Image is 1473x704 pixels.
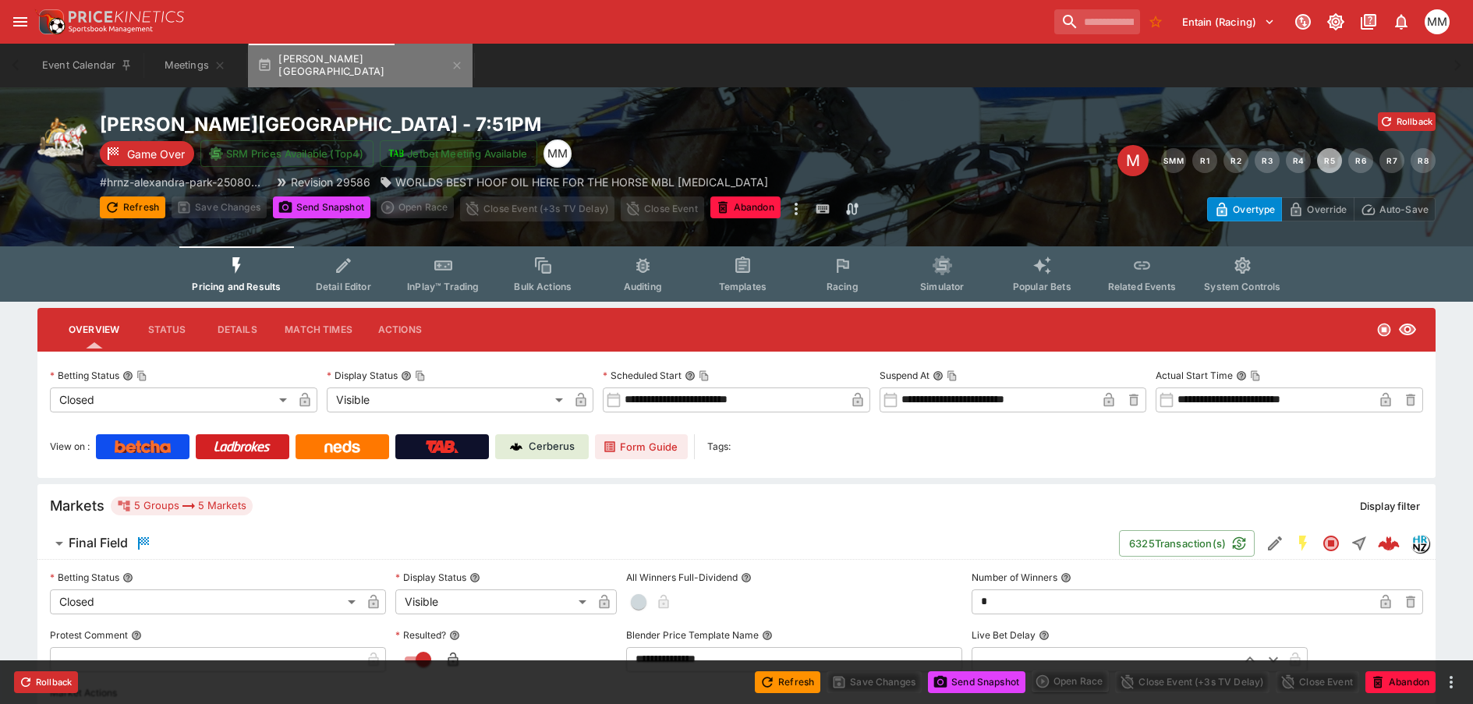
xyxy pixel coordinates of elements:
p: Actual Start Time [1156,369,1233,382]
img: Neds [324,440,359,453]
button: Rollback [1378,112,1436,131]
img: jetbet-logo.svg [388,146,404,161]
button: Copy To Clipboard [947,370,958,381]
span: Pricing and Results [192,281,281,292]
p: WORLDS BEST HOOF OIL HERE FOR THE HORSE MBL [MEDICAL_DATA] [395,174,768,190]
button: Abandon [1365,671,1436,693]
img: Betcha [115,440,171,453]
button: Copy To Clipboard [136,370,147,381]
p: Resulted? [395,628,446,642]
button: Abandon [710,196,781,218]
div: Closed [50,589,361,614]
button: All Winners Full-Dividend [741,572,752,583]
div: hrnz [1411,534,1429,553]
input: search [1054,9,1140,34]
button: Closed [1317,529,1345,557]
button: more [1442,673,1461,692]
img: PriceKinetics [69,11,184,23]
span: Mark an event as closed and abandoned. [1365,673,1436,688]
label: Tags: [707,434,731,459]
button: Scheduled StartCopy To Clipboard [685,370,696,381]
button: R5 [1317,148,1342,173]
img: PriceKinetics Logo [34,6,66,37]
button: R6 [1348,148,1373,173]
button: Match Times [272,311,365,348]
img: hrnz [1411,535,1429,552]
p: Revision 29586 [291,174,370,190]
div: Start From [1207,197,1436,221]
nav: pagination navigation [1161,148,1436,173]
div: Michela Marris [544,140,572,168]
button: Meetings [145,44,245,87]
button: Display StatusCopy To Clipboard [401,370,412,381]
button: Refresh [100,196,165,218]
button: Rollback [14,671,78,693]
img: Cerberus [510,440,522,453]
button: SGM Enabled [1289,529,1317,557]
span: System Controls [1204,281,1280,292]
img: harness_racing.png [37,112,87,162]
button: open drawer [6,8,34,36]
p: Betting Status [50,369,119,382]
p: Auto-Save [1379,201,1429,218]
svg: Closed [1376,322,1392,338]
svg: Closed [1322,534,1340,553]
button: Select Tenant [1173,9,1284,34]
button: [PERSON_NAME][GEOGRAPHIC_DATA] [248,44,473,87]
button: SMM [1161,148,1186,173]
div: 5 Groups 5 Markets [117,497,246,515]
button: Send Snapshot [928,671,1025,693]
button: Protest Comment [131,630,142,641]
span: Related Events [1108,281,1176,292]
button: Toggle light/dark mode [1322,8,1350,36]
button: Blender Price Template Name [762,630,773,641]
button: Copy To Clipboard [699,370,710,381]
span: Popular Bets [1013,281,1071,292]
p: Suspend At [880,369,929,382]
button: Overview [56,311,132,348]
span: Detail Editor [316,281,371,292]
span: InPlay™ Trading [407,281,479,292]
button: Documentation [1354,8,1383,36]
button: R2 [1223,148,1248,173]
p: Cerberus [529,439,575,455]
img: Sportsbook Management [69,26,153,33]
button: Copy To Clipboard [1250,370,1261,381]
img: TabNZ [426,440,459,453]
button: Number of Winners [1060,572,1071,583]
button: R3 [1255,148,1280,173]
button: Jetbet Meeting Available [380,140,537,167]
button: Actual Start TimeCopy To Clipboard [1236,370,1247,381]
button: Betting Status [122,572,133,583]
button: Edit Detail [1261,529,1289,557]
button: Display Status [469,572,480,583]
p: Number of Winners [972,571,1057,584]
h2: Copy To Clipboard [100,112,768,136]
button: Auto-Save [1354,197,1436,221]
button: Connected to PK [1289,8,1317,36]
button: Display filter [1351,494,1429,518]
span: Bulk Actions [514,281,572,292]
span: Mark an event as closed and abandoned. [710,199,781,214]
p: Copy To Clipboard [100,174,266,190]
img: logo-cerberus--red.svg [1378,532,1400,554]
button: SRM Prices Available (Top4) [200,140,374,167]
h6: Final Field [69,535,128,551]
button: Status [132,311,202,348]
button: Overtype [1207,197,1282,221]
button: Suspend AtCopy To Clipboard [933,370,944,381]
button: No Bookmarks [1143,9,1168,34]
button: Notifications [1387,8,1415,36]
button: Michela Marris [1420,5,1454,39]
div: Edit Meeting [1117,145,1149,176]
p: Display Status [395,571,466,584]
div: Michela Marris [1425,9,1450,34]
p: Protest Comment [50,628,128,642]
button: R1 [1192,148,1217,173]
button: Refresh [755,671,820,693]
span: Auditing [624,281,662,292]
p: Overtype [1233,201,1275,218]
span: Simulator [920,281,964,292]
button: Send Snapshot [273,196,370,218]
p: Live Bet Delay [972,628,1036,642]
